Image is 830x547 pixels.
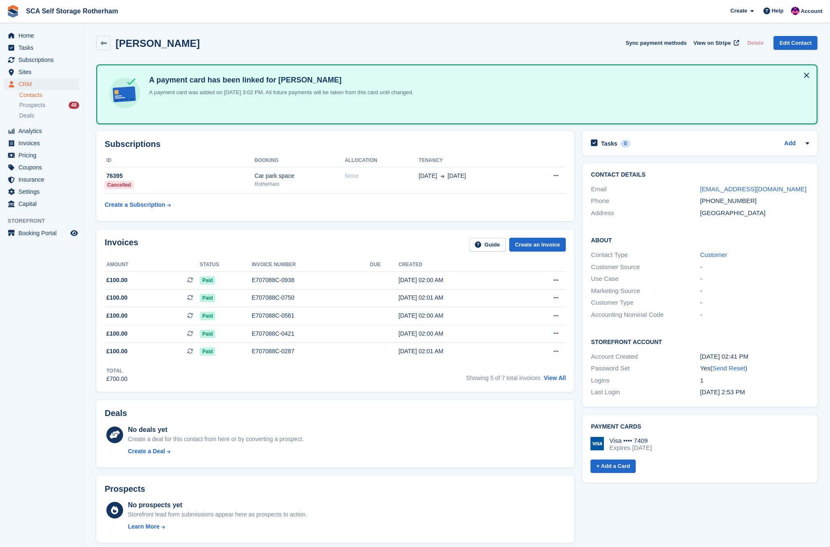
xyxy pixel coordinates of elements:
span: ( ) [710,365,747,372]
span: [DATE] [448,172,466,180]
div: Storefront lead form submissions appear here as prospects to action. [128,510,307,519]
div: Last Login [591,388,700,397]
img: Visa Logo [590,437,604,450]
span: Sites [18,66,69,78]
div: E707088C-0750 [252,293,370,302]
div: Create a deal for this contact from here or by converting a prospect. [128,435,303,444]
div: Car park space [255,172,345,180]
h2: Subscriptions [105,139,566,149]
a: menu [4,149,79,161]
a: menu [4,186,79,198]
span: Settings [18,186,69,198]
span: £100.00 [106,293,128,302]
a: Add [784,139,796,149]
h2: Deals [105,408,127,418]
div: [PHONE_NUMBER] [700,196,809,206]
th: Invoice number [252,258,370,272]
span: £100.00 [106,329,128,338]
a: Edit Contact [773,36,817,50]
a: menu [4,30,79,41]
div: Use Case [591,274,700,284]
span: CRM [18,78,69,90]
span: Booking Portal [18,227,69,239]
div: Cancelled [105,181,134,189]
th: Booking [255,154,345,167]
img: Sam Chapman [791,7,799,15]
h2: Invoices [105,238,138,252]
th: Status [200,258,252,272]
div: 0 [621,140,630,147]
a: + Add a Card [590,460,636,473]
a: Customer [700,251,727,258]
a: SCA Self Storage Rotherham [23,4,121,18]
a: Contacts [19,91,79,99]
span: Insurance [18,174,69,185]
h2: Prospects [105,484,145,494]
h2: Storefront Account [591,337,809,346]
span: Storefront [8,217,83,225]
a: menu [4,125,79,137]
h4: A payment card has been linked for [PERSON_NAME] [146,75,413,85]
div: Yes [700,364,809,373]
div: Email [591,185,700,194]
span: Subscriptions [18,54,69,66]
div: Customer Type [591,298,700,308]
span: Home [18,30,69,41]
button: Sync payment methods [626,36,687,50]
span: Invoices [18,137,69,149]
a: View on Stripe [690,36,741,50]
a: Preview store [69,228,79,238]
a: menu [4,198,79,210]
img: stora-icon-8386f47178a22dfd0bd8f6a31ec36ba5ce8667c1dd55bd0f319d3a0aa187defe.svg [7,5,19,18]
a: Learn More [128,522,307,531]
div: No prospects yet [128,500,307,510]
span: Tasks [18,42,69,54]
div: Learn More [128,522,159,531]
a: menu [4,227,79,239]
a: Send Reset [712,365,745,372]
p: A payment card was added on [DATE] 3:02 PM. All future payments will be taken from this card unti... [146,88,413,97]
a: Prospects 48 [19,101,79,110]
span: Pricing [18,149,69,161]
h2: Tasks [601,140,617,147]
div: E707088C-0421 [252,329,370,338]
h2: About [591,236,809,244]
span: £100.00 [106,276,128,285]
a: Create an Invoice [509,238,566,252]
div: 76395 [105,172,255,180]
div: None [345,172,418,180]
span: £100.00 [106,311,128,320]
a: Create a Deal [128,447,303,456]
div: E707088C-0561 [252,311,370,320]
span: Help [772,7,784,15]
div: - [700,286,809,296]
span: View on Stripe [693,39,731,47]
span: Create [730,7,747,15]
span: Coupons [18,162,69,173]
span: Paid [200,294,215,302]
th: Due [370,258,399,272]
a: menu [4,78,79,90]
div: E707088C-0287 [252,347,370,356]
span: Prospects [19,101,45,109]
time: 2025-03-11 14:53:20 UTC [700,388,745,395]
a: Deals [19,111,79,120]
div: [DATE] 02:41 PM [700,352,809,362]
div: Contact Type [591,250,700,260]
div: [DATE] 02:00 AM [399,311,519,320]
button: Delete [744,36,767,50]
th: Allocation [345,154,418,167]
a: menu [4,66,79,78]
a: menu [4,54,79,66]
div: Total [106,367,128,375]
span: Showing 5 of 7 total invoices [466,375,540,381]
h2: Payment cards [591,424,809,430]
div: £700.00 [106,375,128,383]
th: Amount [105,258,200,272]
span: Deals [19,112,34,120]
span: Paid [200,276,215,285]
div: Accounting Nominal Code [591,310,700,320]
a: Create a Subscription [105,197,171,213]
div: - [700,298,809,308]
div: [DATE] 02:00 AM [399,329,519,338]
